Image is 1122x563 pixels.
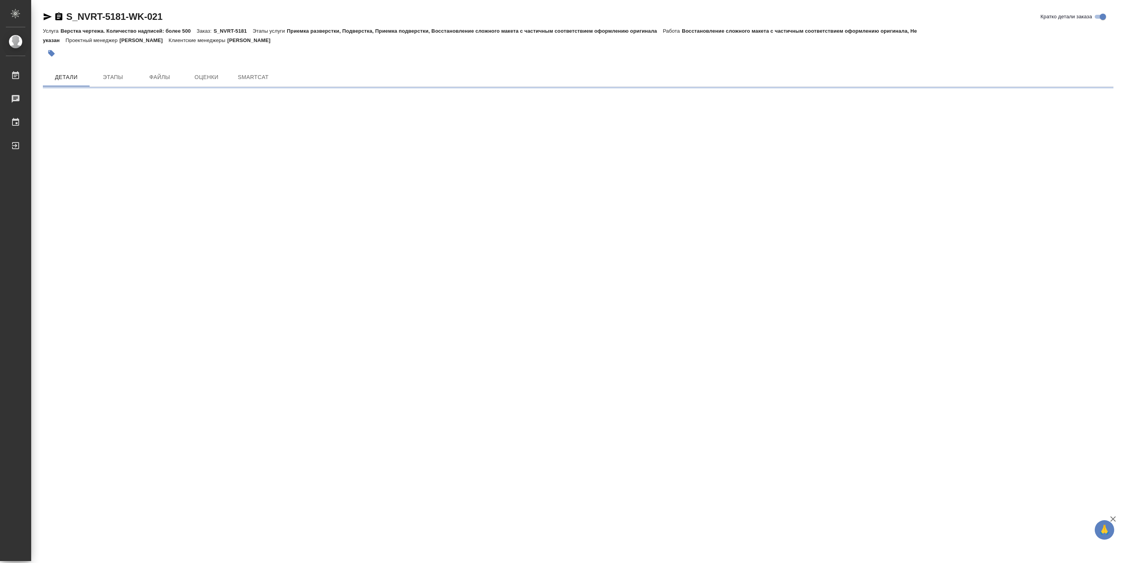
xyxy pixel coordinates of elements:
span: Детали [48,72,85,82]
span: Файлы [141,72,178,82]
p: Верстка чертежа. Количество надписей: более 500 [60,28,196,34]
p: Проектный менеджер [65,37,119,43]
p: Услуга [43,28,60,34]
span: 🙏 [1098,522,1111,538]
button: 🙏 [1095,520,1114,540]
p: Заказ: [197,28,213,34]
p: [PERSON_NAME] [227,37,276,43]
span: Этапы [94,72,132,82]
p: [PERSON_NAME] [120,37,169,43]
p: Работа [663,28,682,34]
span: Кратко детали заказа [1041,13,1092,21]
a: S_NVRT-5181-WK-021 [66,11,162,22]
button: Скопировать ссылку [54,12,64,21]
p: Приемка разверстки, Подверстка, Приемка подверстки, Восстановление сложного макета с частичным со... [287,28,663,34]
span: SmartCat [235,72,272,82]
span: Оценки [188,72,225,82]
button: Скопировать ссылку для ЯМессенджера [43,12,52,21]
p: S_NVRT-5181 [213,28,252,34]
button: Добавить тэг [43,45,60,62]
p: Клиентские менеджеры [169,37,228,43]
p: Этапы услуги [253,28,287,34]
